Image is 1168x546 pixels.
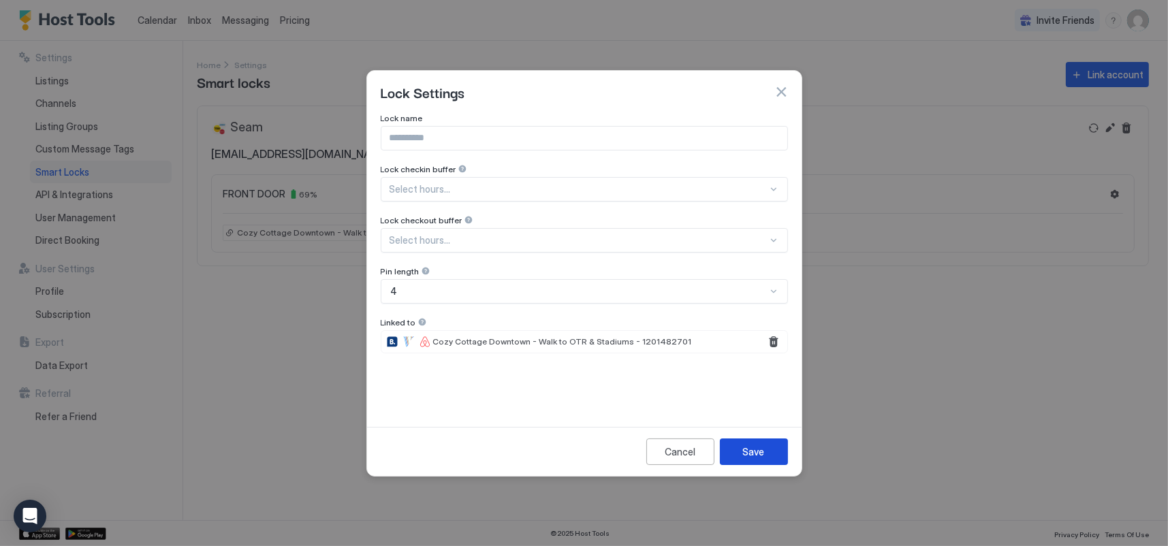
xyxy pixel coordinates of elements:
span: 4 [391,285,398,298]
div: Save [743,445,765,459]
span: Cozy Cottage Downtown - Walk to OTR & Stadiums - 1201482701 [433,336,692,347]
input: Input Field [381,127,787,150]
div: Cancel [665,445,695,459]
div: Open Intercom Messenger [14,500,46,532]
button: Save [720,438,788,465]
span: Lock checkout buffer [381,215,462,225]
span: Pin length [381,266,420,276]
span: Lock Settings [381,82,465,102]
button: Cancel [646,438,714,465]
span: Linked to [381,317,416,327]
button: Remove [765,334,782,350]
span: Lock name [381,113,423,123]
span: Lock checkin buffer [381,164,456,174]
